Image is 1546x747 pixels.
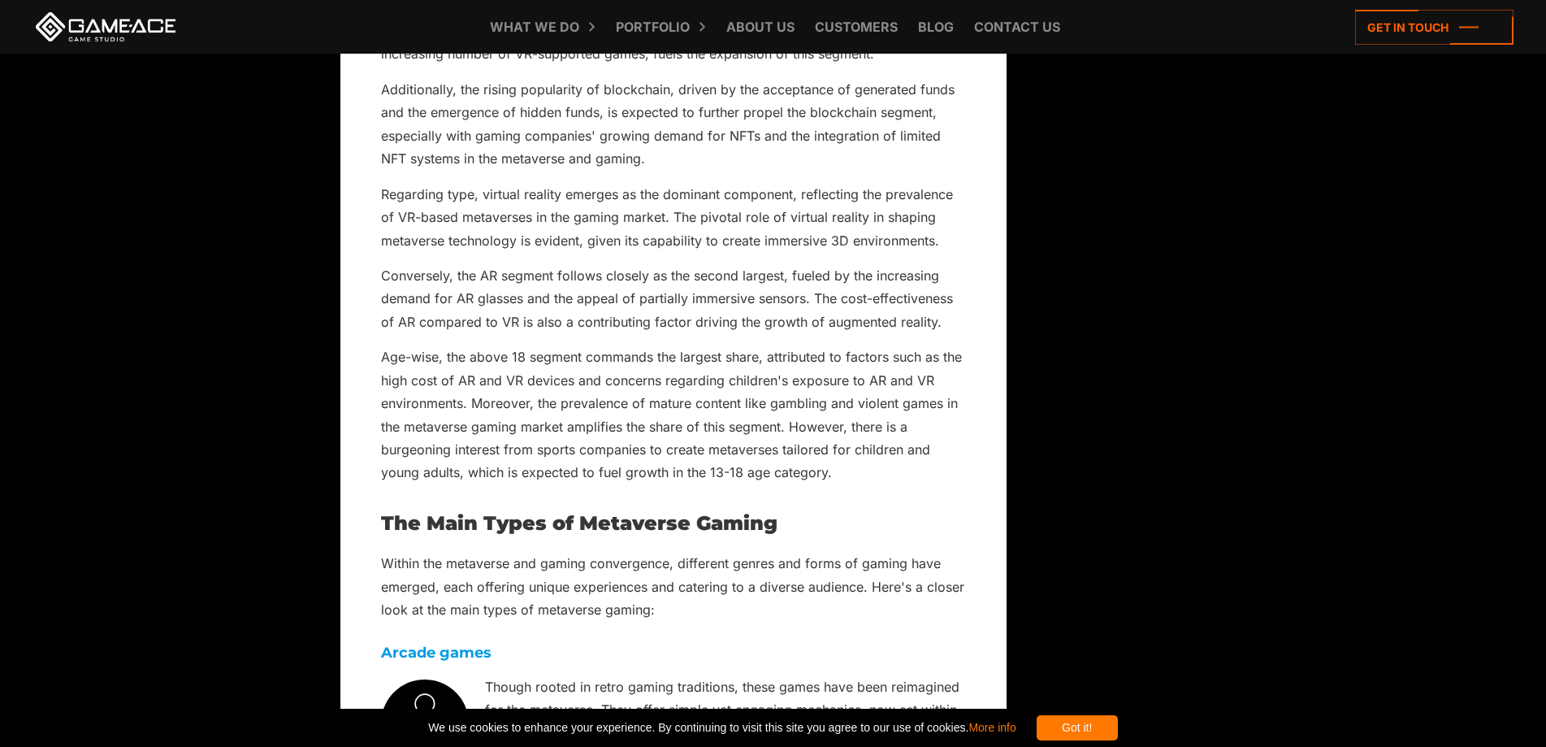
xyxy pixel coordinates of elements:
[381,264,966,333] p: Conversely, the AR segment follows closely as the second largest, fueled by the increasing demand...
[381,183,966,252] p: Regarding type, virtual reality emerges as the dominant component, reflecting the prevalence of V...
[1037,715,1118,740] div: Got it!
[428,715,1016,740] span: We use cookies to enhance your experience. By continuing to visit this site you agree to our use ...
[381,78,966,171] p: Additionally, the rising popularity of blockchain, driven by the acceptance of generated funds an...
[381,552,966,621] p: Within the metaverse and gaming convergence, different genres and forms of gaming have emerged, e...
[381,345,966,484] p: Age-wise, the above 18 segment commands the largest share, attributed to factors such as the high...
[381,644,492,662] a: Arcade games
[381,513,966,534] h2: The Main Types of Metaverse Gaming
[968,721,1016,734] a: More info
[1355,10,1514,45] a: Get in touch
